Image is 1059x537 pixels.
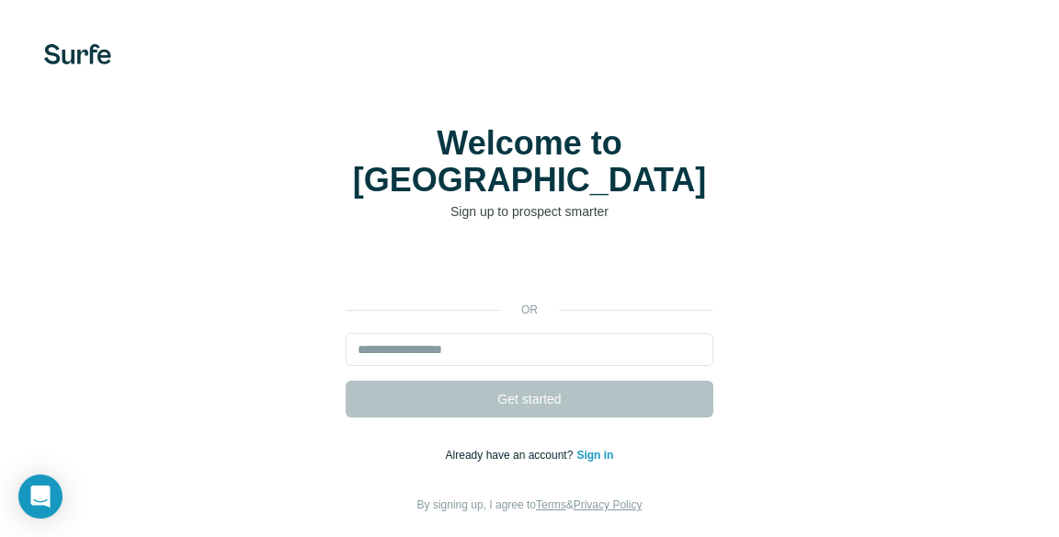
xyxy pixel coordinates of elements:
img: Surfe's logo [44,44,111,64]
div: Open Intercom Messenger [18,474,63,519]
a: Sign in [576,449,613,462]
p: or [500,302,559,318]
span: By signing up, I agree to & [417,498,643,511]
a: Terms [536,498,566,511]
span: Already have an account? [446,449,577,462]
iframe: Sign in with Google Button [336,248,723,289]
h1: Welcome to [GEOGRAPHIC_DATA] [346,125,713,199]
p: Sign up to prospect smarter [346,202,713,221]
a: Privacy Policy [574,498,643,511]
